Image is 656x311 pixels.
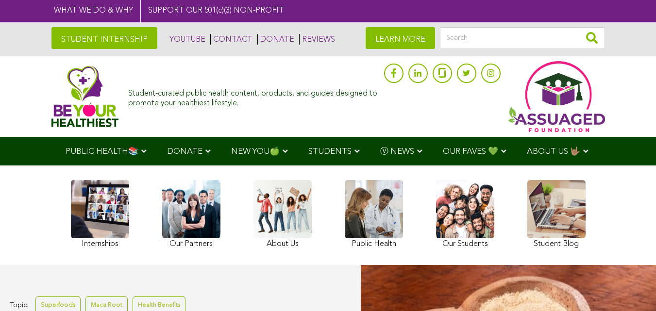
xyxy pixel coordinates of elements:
[366,27,435,49] a: LEARN MORE
[167,34,205,45] a: YOUTUBE
[51,65,119,127] img: Assuaged
[527,147,580,156] span: ABOUT US 🤟🏽
[607,264,656,311] iframe: Chat Widget
[66,147,138,156] span: PUBLIC HEALTH📚
[167,147,202,156] span: DONATE
[508,61,605,132] img: Assuaged App
[257,34,294,45] a: DONATE
[438,68,445,78] img: glassdoor
[231,147,280,156] span: NEW YOU🍏
[51,27,157,49] a: STUDENT INTERNSHIP
[308,147,352,156] span: STUDENTS
[443,147,498,156] span: OUR FAVES 💚
[51,137,605,165] div: Navigation Menu
[299,34,335,45] a: REVIEWS
[380,147,414,156] span: Ⓥ NEWS
[128,84,379,108] div: Student-curated public health content, products, and guides designed to promote your healthiest l...
[210,34,252,45] a: CONTACT
[440,27,605,49] input: Search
